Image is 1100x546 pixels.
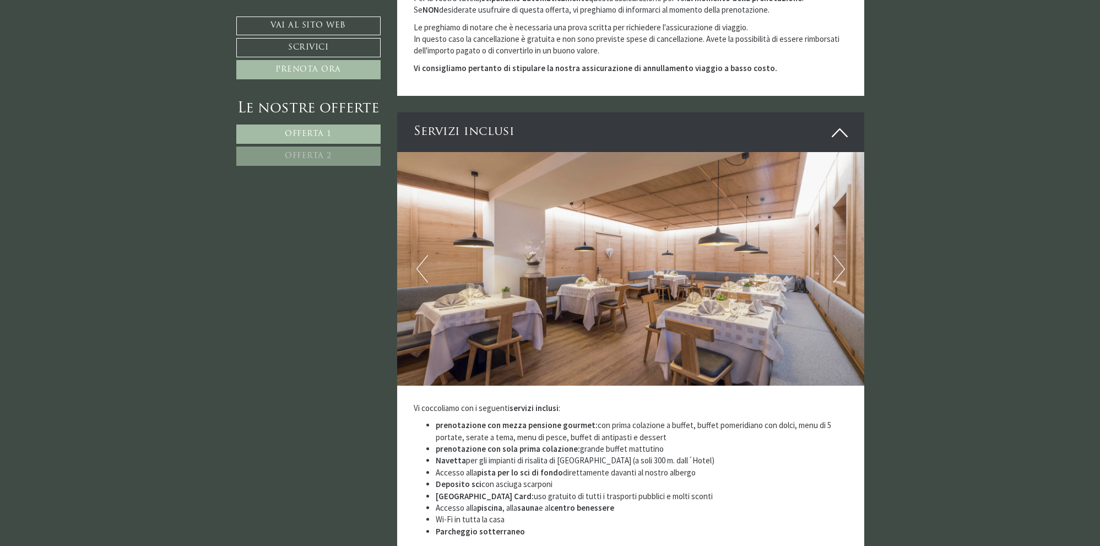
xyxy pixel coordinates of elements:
[477,467,563,478] strong: pista per lo sci di fondo
[160,98,418,105] small: 09:22
[436,513,848,525] li: Wi-Fi in tutta la casa
[276,181,418,190] div: Lei
[833,255,845,283] button: Next
[436,491,534,501] strong: [GEOGRAPHIC_DATA] Card:
[550,502,614,513] strong: centro benessere
[436,444,580,454] strong: prenotazione con sola prima colazione:
[414,402,848,414] p: Vi coccoliamo con i seguenti :
[196,8,239,26] div: giovedì
[436,420,598,430] strong: prenotazione con mezza pensione gourmet:
[416,255,428,283] button: Previous
[285,130,332,138] span: Offerta 1
[436,419,848,443] li: con prima colazione a buffet, buffet pomeridiano con dolci, menu di 5 portate, serate a tema, men...
[374,290,435,310] button: Invia
[436,455,848,466] li: per gli impianti di risalita di [GEOGRAPHIC_DATA] (a soli 300 m. dall´Hotel)
[17,31,146,40] div: Montis – Active Nature Spa
[436,490,848,502] li: uso gratuito di tutti i trasporti pubblici e molti sconti
[17,51,146,58] small: 08:58
[517,502,539,513] strong: sauna
[477,502,502,513] strong: piscina
[285,152,332,160] span: Offerta 2
[236,99,381,119] div: Le nostre offerte
[236,60,381,79] a: Prenota ora
[154,63,426,107] div: [PERSON_NAME], grazie mille per l'offerta, per noi va bene l'offerta 1, a brevissimo mando conferma
[236,17,381,35] a: Vai al sito web
[160,167,418,175] small: 09:25
[160,112,418,120] div: Lei
[436,479,481,489] strong: Deposito sci
[436,455,466,466] strong: Navetta
[160,66,418,74] div: Lei
[422,4,439,15] strong: NON
[236,38,381,57] a: Scrivici
[414,21,848,57] p: Le preghiamo di notare che è necessaria una prova scritta per richiedere l'assicurazione di viagg...
[436,526,525,537] strong: Parcheggio sotterraneo
[436,443,848,455] li: grande buffet mattutino
[397,112,864,152] div: Servizi inclusi
[8,29,151,61] div: Buon giorno, come possiamo aiutarla?
[436,502,848,513] li: Accesso alla , alla e al
[510,403,559,413] strong: servizi inclusi
[270,179,426,210] div: Fatemi sapere al più presto. Cordiali saluti
[276,202,418,209] small: 10:29
[436,478,848,490] li: con asciuga scarponi
[414,63,777,73] strong: Vi consigliamo pertanto di stipulare la nostra assicurazione di annullamento viaggio a basso costo.
[154,110,426,177] div: Le chiedo solo una cortesia, visto che prenotano con noi e che noi abbiamo già prenotato a inizio...
[436,467,848,478] li: Accesso alla direttamente davanti al nostro albergo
